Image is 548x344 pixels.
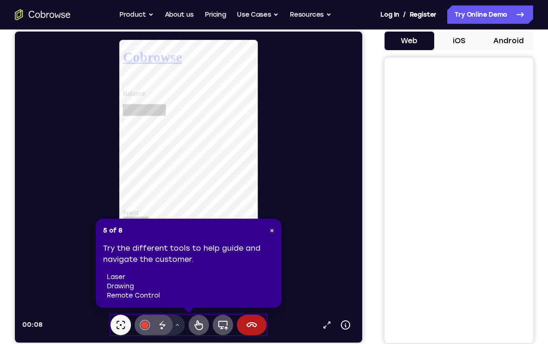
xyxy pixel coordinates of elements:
[434,32,484,51] button: iOS
[137,283,158,304] button: Disappearing ink
[155,283,170,304] button: Drawing tools menu
[447,6,533,24] a: Try Online Demo
[15,32,362,343] iframe: Agent
[385,32,434,51] button: Web
[303,284,321,303] a: Popout
[119,6,154,24] button: Product
[483,32,533,51] button: Android
[103,243,274,301] div: Try the different tools to help guide and navigate the customer.
[290,6,332,24] button: Resources
[321,284,340,303] button: Device info
[103,227,123,236] span: 5 of 8
[15,9,71,20] a: Go to the home page
[222,283,252,304] button: End session
[205,6,226,24] a: Pricing
[410,6,437,24] a: Register
[107,282,274,292] li: drawing
[270,227,274,235] span: ×
[380,6,399,24] a: Log In
[120,283,140,304] button: Annotations color
[96,283,116,304] button: Laser pointer
[270,227,274,236] button: Close Tour
[237,6,279,24] button: Use Cases
[165,6,194,24] a: About us
[403,9,406,20] span: /
[198,283,218,304] button: Full device
[107,292,274,301] li: remote control
[174,283,194,304] button: Remote control
[107,273,274,282] li: laser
